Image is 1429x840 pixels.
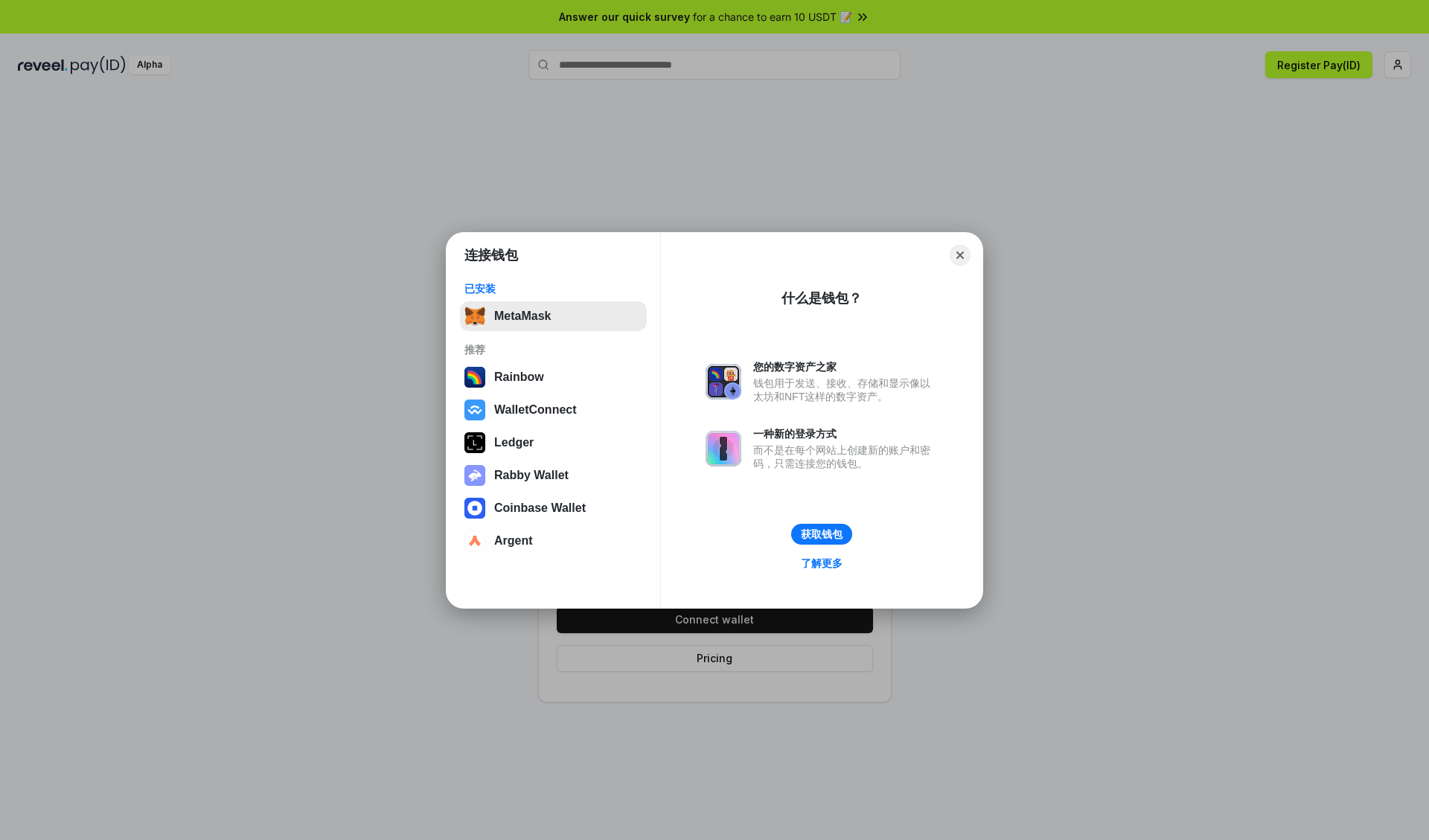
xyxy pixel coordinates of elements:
[460,428,647,458] button: Ledger
[494,469,569,482] div: Rabby Wallet
[753,376,938,403] div: 钱包用于发送、接收、存储和显示像以太坊和NFT这样的数字资产。
[801,528,843,541] div: 获取钱包
[494,534,533,548] div: Argent
[460,461,647,490] button: Rabby Wallet
[460,395,647,425] button: WalletConnect
[950,245,971,266] button: Close
[464,306,485,327] img: svg+xml,%3Csvg%20fill%3D%22none%22%20height%3D%2233%22%20viewBox%3D%220%200%2035%2033%22%20width%...
[464,498,485,519] img: svg+xml,%3Csvg%20width%3D%2228%22%20height%3D%2228%22%20viewBox%3D%220%200%2028%2028%22%20fill%3D...
[464,400,485,420] img: svg+xml,%3Csvg%20width%3D%2228%22%20height%3D%2228%22%20viewBox%3D%220%200%2028%2028%22%20fill%3D...
[494,403,577,417] div: WalletConnect
[464,530,485,551] img: svg+xml,%3Csvg%20width%3D%2228%22%20height%3D%2228%22%20viewBox%3D%220%200%2028%2028%22%20fill%3D...
[464,282,642,295] div: 已安装
[494,371,544,384] div: Rainbow
[460,526,647,556] button: Argent
[791,524,852,545] button: 获取钱包
[753,443,938,470] div: 而不是在每个网站上创建新的账户和密码，只需连接您的钱包。
[460,301,647,331] button: MetaMask
[494,501,586,515] div: Coinbase Wallet
[464,367,485,388] img: svg+xml,%3Csvg%20width%3D%22120%22%20height%3D%22120%22%20viewBox%3D%220%200%20120%20120%22%20fil...
[706,364,741,400] img: svg+xml,%3Csvg%20xmlns%3D%22http%3A%2F%2Fwww.w3.org%2F2000%2Fsvg%22%20fill%3D%22none%22%20viewBox...
[781,289,862,307] div: 什么是钱包？
[753,427,938,440] div: 一种新的登录方式
[792,554,851,573] a: 了解更多
[706,431,741,467] img: svg+xml,%3Csvg%20xmlns%3D%22http%3A%2F%2Fwww.w3.org%2F2000%2Fsvg%22%20fill%3D%22none%22%20viewBox...
[460,362,647,392] button: Rainbow
[464,343,642,356] div: 推荐
[801,557,843,570] div: 了解更多
[460,493,647,523] button: Coinbase Wallet
[494,436,534,449] div: Ledger
[464,465,485,486] img: svg+xml,%3Csvg%20xmlns%3D%22http%3A%2F%2Fwww.w3.org%2F2000%2Fsvg%22%20fill%3D%22none%22%20viewBox...
[464,432,485,453] img: svg+xml,%3Csvg%20xmlns%3D%22http%3A%2F%2Fwww.w3.org%2F2000%2Fsvg%22%20width%3D%2228%22%20height%3...
[464,246,518,264] h1: 连接钱包
[494,310,551,323] div: MetaMask
[753,360,938,373] div: 您的数字资产之家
